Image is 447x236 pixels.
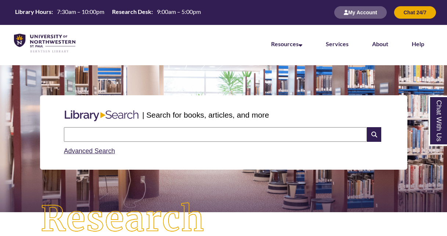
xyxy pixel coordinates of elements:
p: | Search for books, articles, and more [142,109,269,121]
a: Advanced Search [64,147,115,155]
table: Hours Today [12,8,204,17]
a: Hours Today [12,8,204,18]
a: Resources [271,40,302,47]
a: Help [412,40,424,47]
th: Research Desk: [109,8,154,16]
button: Chat 24/7 [394,6,436,19]
img: Libary Search [61,107,142,124]
a: About [372,40,388,47]
a: My Account [334,9,387,15]
i: Search [367,127,381,142]
span: 7:30am – 10:00pm [57,8,104,15]
img: UNWSP Library Logo [14,34,75,53]
a: Services [326,40,349,47]
th: Library Hours: [12,8,54,16]
span: 9:00am – 5:00pm [157,8,201,15]
button: My Account [334,6,387,19]
a: Chat 24/7 [394,9,436,15]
